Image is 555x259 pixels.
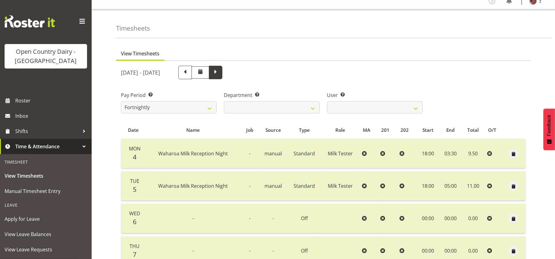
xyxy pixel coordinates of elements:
span: MA [363,127,370,134]
td: 03:30 [440,139,462,168]
span: 5 [133,185,137,194]
span: 201 [381,127,389,134]
td: 00:00 [440,204,462,233]
span: Job [246,127,253,134]
span: Wed [129,210,140,217]
span: Manual Timesheet Entry [5,187,87,196]
span: Waharoa Milk Reception Night [158,183,228,189]
img: Rosterit website logo [5,15,55,28]
span: Name [186,127,200,134]
a: View Leave Requests [2,242,90,257]
span: - [249,215,250,222]
span: View Leave Requests [5,245,87,254]
td: 9.50 [462,139,485,168]
span: Role [335,127,345,134]
td: Off [287,204,321,233]
a: Apply for Leave [2,211,90,227]
h5: [DATE] - [DATE] [121,69,160,76]
span: Total [467,127,479,134]
span: - [192,215,194,222]
span: - [249,183,250,189]
span: 6 [133,217,137,226]
a: View Timesheets [2,168,90,183]
td: Standard [287,171,321,201]
span: Start [422,127,433,134]
span: 202 [401,127,409,134]
span: manual [265,150,282,157]
span: Source [265,127,281,134]
div: Timesheet [2,156,90,168]
span: Time & Attendance [15,142,79,151]
span: Date [128,127,139,134]
span: Mon [129,145,141,152]
span: Milk Tester [328,183,353,189]
a: View Leave Balances [2,227,90,242]
span: View Timesheets [121,50,159,57]
span: Waharoa Milk Reception Night [158,150,228,157]
span: Milk Tester [328,150,353,157]
td: 18:00 [417,139,440,168]
label: Pay Period [121,91,217,99]
div: Leave [2,199,90,211]
label: User [327,91,423,99]
a: Manual Timesheet Entry [2,183,90,199]
span: 7 [133,250,137,259]
span: Roster [15,96,89,105]
span: Type [299,127,310,134]
td: 00:00 [417,204,440,233]
label: Department [224,91,319,99]
span: View Leave Balances [5,230,87,239]
span: Tue [130,178,139,184]
span: End [446,127,455,134]
td: 05:00 [440,171,462,201]
h4: Timesheets [116,25,150,32]
span: Inbox [15,111,89,120]
button: Feedback - Show survey [543,109,555,150]
span: - [272,215,274,222]
span: Shifts [15,127,79,136]
td: Standard [287,139,321,168]
span: Apply for Leave [5,214,87,224]
td: 18:00 [417,171,440,201]
span: View Timesheets [5,171,87,180]
span: - [249,150,250,157]
span: - [192,247,194,254]
span: O/T [488,127,497,134]
span: - [249,247,250,254]
span: Feedback [546,115,552,136]
td: 11.00 [462,171,485,201]
span: 4 [133,153,137,161]
div: Open Country Dairy - [GEOGRAPHIC_DATA] [11,47,81,65]
span: Thu [130,243,140,250]
td: 0.00 [462,204,485,233]
span: - [272,247,274,254]
span: manual [265,183,282,189]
